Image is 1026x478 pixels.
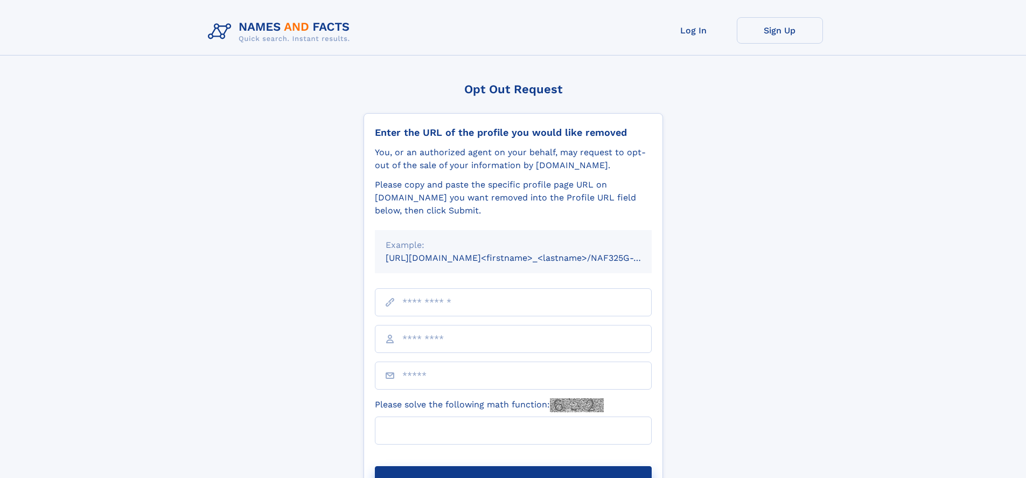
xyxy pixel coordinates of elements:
[375,146,652,172] div: You, or an authorized agent on your behalf, may request to opt-out of the sale of your informatio...
[651,17,737,44] a: Log In
[375,178,652,217] div: Please copy and paste the specific profile page URL on [DOMAIN_NAME] you want removed into the Pr...
[375,127,652,138] div: Enter the URL of the profile you would like removed
[375,398,604,412] label: Please solve the following math function:
[386,239,641,252] div: Example:
[364,82,663,96] div: Opt Out Request
[204,17,359,46] img: Logo Names and Facts
[737,17,823,44] a: Sign Up
[386,253,672,263] small: [URL][DOMAIN_NAME]<firstname>_<lastname>/NAF325G-xxxxxxxx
